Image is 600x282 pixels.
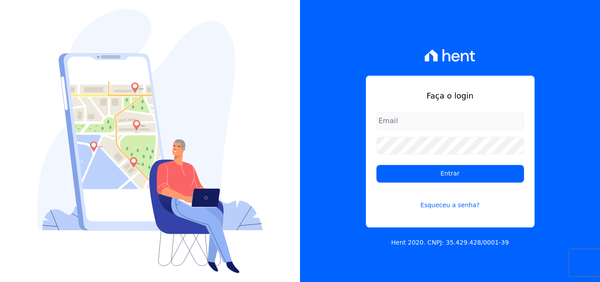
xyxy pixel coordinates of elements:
a: Esqueceu a senha? [376,190,524,210]
p: Hent 2020. CNPJ: 35.429.428/0001-39 [391,238,509,247]
h1: Faça o login [376,90,524,102]
input: Email [376,112,524,130]
img: Login [37,9,263,273]
input: Entrar [376,165,524,183]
